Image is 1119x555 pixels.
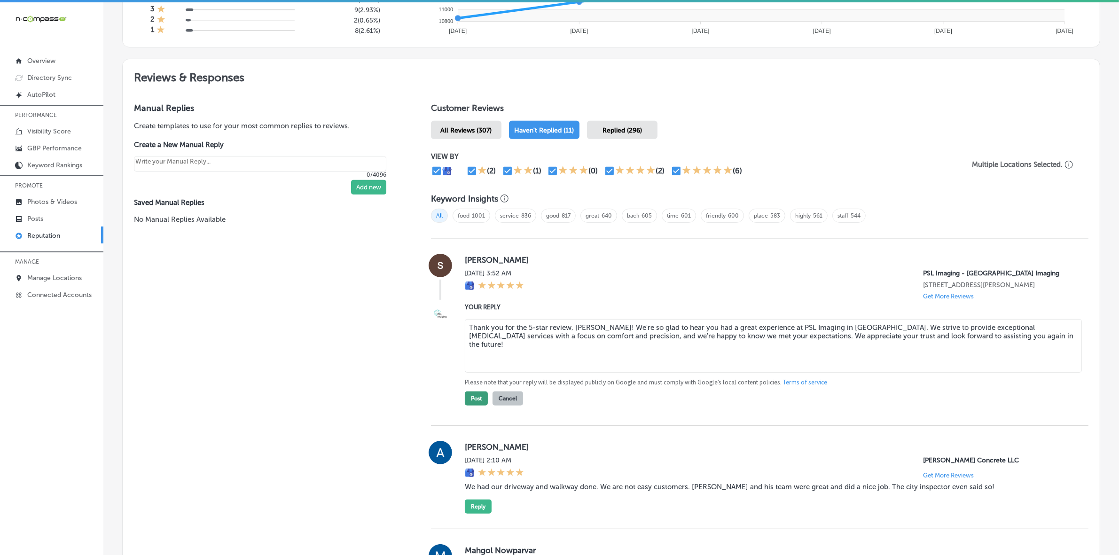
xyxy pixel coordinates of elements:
h2: Reviews & Responses [123,59,1100,92]
label: Saved Manual Replies [134,198,401,207]
button: Reply [465,500,492,514]
a: food [458,212,470,219]
p: AutoPilot [27,91,55,99]
button: Add new [351,180,386,195]
span: Haven't Replied (11) [514,126,574,134]
div: (6) [733,166,742,175]
p: Tenold Concrete LLC [923,456,1073,464]
span: All Reviews (307) [440,126,492,134]
h5: 9 ( 2.93% ) [303,6,380,14]
a: great [586,212,599,219]
img: Image [429,302,452,326]
div: 3 Stars [558,165,588,177]
tspan: [DATE] [1056,28,1073,34]
p: Please note that your reply will be displayed publicly on Google and must comply with Google's lo... [465,378,1073,387]
p: Get More Reviews [923,293,974,300]
label: [PERSON_NAME] [465,255,1073,265]
a: staff [837,212,848,219]
img: 660ab0bf-5cc7-4cb8-ba1c-48b5ae0f18e60NCTV_CLogo_TV_Black_-500x88.png [15,15,67,23]
div: 5 Stars [478,281,524,291]
h3: Manual Replies [134,103,401,113]
p: No Manual Replies Available [134,214,401,225]
tspan: 10800 [438,18,453,24]
a: place [754,212,768,219]
p: Photos & Videos [27,198,77,206]
label: YOUR REPLY [465,304,1073,311]
p: Connected Accounts [27,291,92,299]
div: (2) [487,166,496,175]
p: Multiple Locations Selected. [972,160,1063,169]
a: 836 [521,212,531,219]
h5: 2 ( 0.65% ) [303,16,380,24]
tspan: 11000 [438,7,453,12]
tspan: [DATE] [449,28,467,34]
span: Replied (296) [603,126,642,134]
p: GBP Performance [27,144,82,152]
div: (1) [533,166,541,175]
p: Reputation [27,232,60,240]
div: 5 Stars [682,165,733,177]
a: 561 [813,212,822,219]
div: 1 Star [477,165,487,177]
label: [PERSON_NAME] [465,442,1073,452]
a: 583 [770,212,780,219]
div: (0) [588,166,598,175]
textarea: Thank you for the 5-star review, [PERSON_NAME]! We're so glad to hear you had a great experience ... [465,319,1082,373]
p: Directory Sync [27,74,72,82]
label: Mahgol Nowparvar [465,546,1073,555]
tspan: [DATE] [570,28,588,34]
tspan: [DATE] [934,28,952,34]
textarea: Create your Quick Reply [134,156,386,172]
h1: Customer Reviews [431,103,1088,117]
label: [DATE] 3:52 AM [465,269,524,277]
a: 640 [602,212,612,219]
button: Cancel [493,391,523,406]
p: Posts [27,215,43,223]
h3: Keyword Insights [431,194,498,204]
p: Create templates to use for your most common replies to reviews. [134,121,401,131]
p: PSL Imaging - Port Saint Lucie Imaging [923,269,1073,277]
a: friendly [706,212,726,219]
label: Create a New Manual Reply [134,141,386,149]
h5: 8 ( 2.61% ) [303,27,380,35]
a: 601 [681,212,691,219]
div: 5 Stars [478,468,524,478]
tspan: [DATE] [813,28,831,34]
p: VIEW BY [431,152,957,161]
div: (2) [656,166,665,175]
label: [DATE] 2:10 AM [465,456,524,464]
p: Overview [27,57,55,65]
div: 1 Star [157,15,165,25]
a: 544 [851,212,861,219]
button: Post [465,391,488,406]
h4: 2 [150,15,155,25]
a: 605 [642,212,652,219]
a: 600 [728,212,739,219]
a: back [627,212,639,219]
h4: 3 [150,5,155,15]
tspan: [DATE] [691,28,709,34]
div: 1 Star [157,25,165,36]
a: time [667,212,679,219]
blockquote: We had our driveway and walkway done. We are not easy customers. [PERSON_NAME] and his team were ... [465,483,1073,491]
h4: 1 [151,25,154,36]
a: service [500,212,519,219]
p: Visibility Score [27,127,71,135]
p: Keyword Rankings [27,161,82,169]
a: 817 [562,212,571,219]
div: 4 Stars [615,165,656,177]
a: Terms of service [783,378,827,387]
p: Manage Locations [27,274,82,282]
p: 0/4096 [134,172,386,178]
div: 1 Star [157,5,165,15]
span: All [431,209,448,223]
a: good [546,212,559,219]
div: 2 Stars [513,165,533,177]
p: Get More Reviews [923,472,974,479]
a: highly [795,212,811,219]
p: 2992 SW Port St Lucie Blvd [923,281,1073,289]
a: 1001 [472,212,485,219]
